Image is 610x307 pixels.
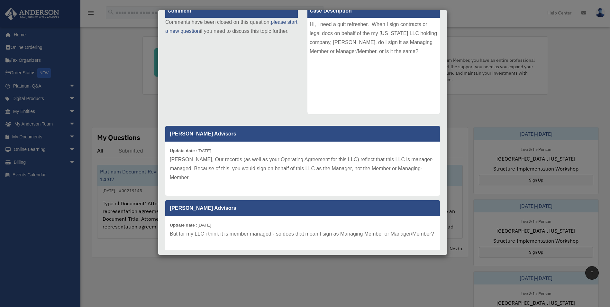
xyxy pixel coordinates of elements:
a: please start a new question [165,19,297,34]
small: [DATE] [170,148,211,153]
p: Comments have been closed on this question, if you need to discuss this topic further. [165,18,298,36]
div: Hi, I need a quit refresher. When I sign contracts or legal docs on behalf of the my [US_STATE] L... [307,18,440,114]
p: [PERSON_NAME] Advisors [165,200,440,216]
label: Comment [165,4,298,18]
label: Case Description [307,4,440,18]
small: [DATE] [170,223,211,228]
p: But for my LLC i think it is member managed - so does that mean I sign as Managing Member or Mana... [170,229,435,238]
b: Update date : [170,223,197,228]
p: [PERSON_NAME] Advisors [165,126,440,142]
b: Update date : [170,148,197,153]
p: [PERSON_NAME], Our records (as well as your Operating Agreement for this LLC) reflect that this L... [170,155,435,182]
